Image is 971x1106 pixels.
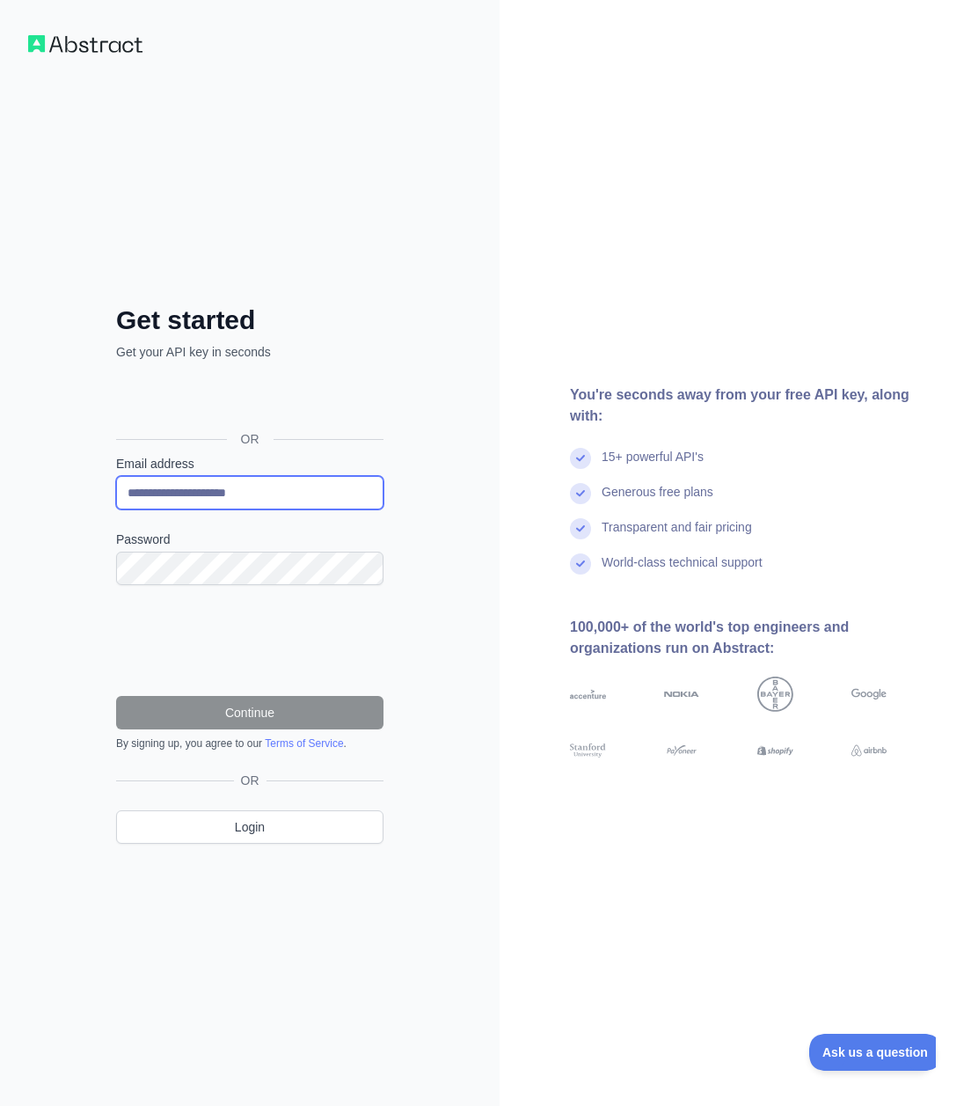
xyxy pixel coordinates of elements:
[227,430,274,448] span: OR
[116,455,383,472] label: Email address
[116,304,383,336] h2: Get started
[757,742,793,759] img: shopify
[570,448,591,469] img: check mark
[570,385,943,427] div: You're seconds away from your free API key, along with:
[116,343,383,361] p: Get your API key in seconds
[570,617,943,659] div: 100,000+ of the world's top engineers and organizations run on Abstract:
[570,483,591,504] img: check mark
[570,518,591,539] img: check mark
[116,810,383,844] a: Login
[107,380,389,419] iframe: Sign in with Google Button
[809,1034,936,1071] iframe: Toggle Customer Support
[851,742,887,759] img: airbnb
[602,483,713,518] div: Generous free plans
[664,677,700,713] img: nokia
[116,606,383,675] iframe: reCAPTCHA
[116,380,380,419] div: Sign in with Google. Opens in new tab
[602,553,763,589] div: World-class technical support
[116,736,383,751] div: By signing up, you agree to our .
[851,677,887,713] img: google
[116,531,383,548] label: Password
[602,518,752,553] div: Transparent and fair pricing
[664,742,700,759] img: payoneer
[757,677,793,713] img: bayer
[265,737,343,750] a: Terms of Service
[570,742,606,759] img: stanford university
[28,35,142,53] img: Workflow
[602,448,704,483] div: 15+ powerful API's
[570,553,591,575] img: check mark
[570,677,606,713] img: accenture
[116,696,383,729] button: Continue
[234,772,266,789] span: OR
